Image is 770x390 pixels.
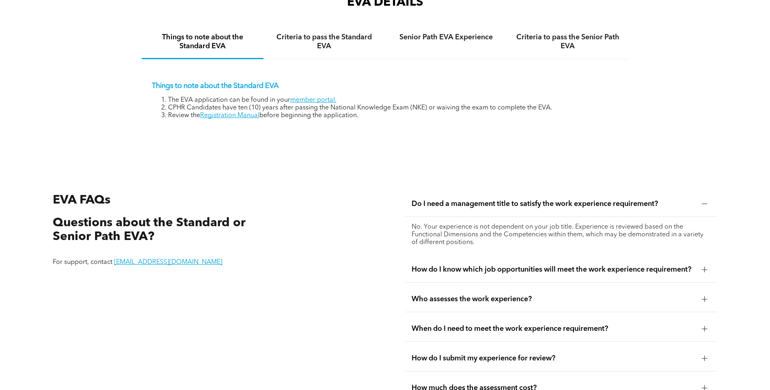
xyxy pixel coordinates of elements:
[412,354,695,363] span: How do I submit my experience for review?
[149,33,256,51] h4: Things to note about the Standard EVA
[168,104,619,112] li: CPHR Candidates have ten (10) years after passing the National Knowledge Exam (NKE) or waiving th...
[393,33,500,42] h4: Senior Path EVA Experience
[53,217,246,243] span: Questions about the Standard or Senior Path EVA?
[200,112,259,119] a: Registration Manual
[412,199,695,208] span: Do I need a management title to satisfy the work experience requirement?
[168,96,619,104] li: The EVA application can be found in your
[290,97,336,103] a: member portal.
[271,33,378,51] h4: Criteria to pass the Standard EVA
[412,295,695,304] span: Who assesses the work experience?
[152,81,619,90] p: Things to note about the Standard EVA
[168,112,619,120] li: Review the before beginning the application.
[412,265,695,274] span: How do I know which job opportunities will meet the work experience requirement?
[53,194,110,206] span: EVA FAQs
[114,259,222,266] a: [EMAIL_ADDRESS][DOMAIN_NAME]
[514,33,621,51] h4: Criteria to pass the Senior Path EVA
[53,259,112,266] span: For support, contact
[412,324,695,333] span: When do I need to meet the work experience requirement?
[412,223,711,246] p: No. Your experience is not dependent on your job title. Experience is reviewed based on the Funct...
